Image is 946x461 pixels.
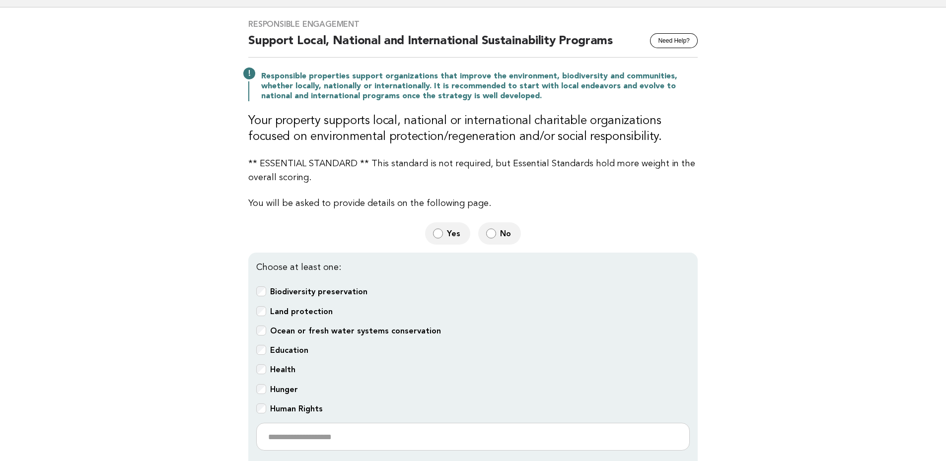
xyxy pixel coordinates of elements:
p: Choose at least one: [256,261,690,274]
h3: Your property supports local, national or international charitable organizations focused on envir... [248,113,698,145]
b: Health [270,365,295,374]
b: Land protection [270,307,333,316]
p: You will be asked to provide details on the following page. [248,197,698,210]
input: No [486,228,496,239]
b: Ocean or fresh water systems conservation [270,326,441,335]
h2: Support Local, National and International Sustainability Programs [248,33,698,58]
p: Responsible properties support organizations that improve the environment, biodiversity and commu... [261,71,698,101]
h3: Responsible Engagement [248,19,698,29]
button: Need Help? [650,33,697,48]
p: ** ESSENTIAL STANDARD ** This standard is not required, but Essential Standards hold more weight ... [248,157,698,185]
span: Yes [447,228,462,239]
b: Education [270,345,308,355]
b: Hunger [270,385,298,394]
b: Biodiversity preservation [270,287,367,296]
span: No [500,228,513,239]
b: Human Rights [270,404,323,413]
input: Yes [433,228,443,239]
